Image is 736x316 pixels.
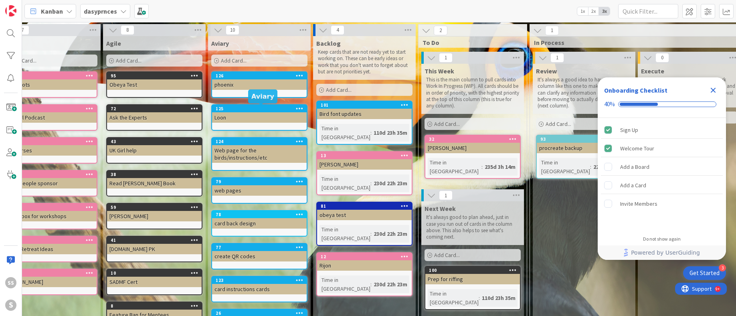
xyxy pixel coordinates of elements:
div: Ask the Experts [107,112,202,123]
div: 100 [429,267,520,273]
div: web pages [212,185,307,196]
div: 42 [2,138,97,145]
div: S [5,300,16,311]
div: 81obeya test [317,203,412,220]
div: 10SADMF Cert [107,269,202,287]
div: 41 [107,237,202,244]
a: 32[PERSON_NAME]Time in [GEOGRAPHIC_DATA]:235d 3h 14m [425,135,521,179]
div: 125Loon [212,105,307,123]
p: It's always a good idea to have a thinking column like this one to make sure that you can clarify... [538,77,631,109]
div: Time in [GEOGRAPHIC_DATA] [319,225,370,243]
div: 125 [216,106,307,111]
div: 12 [317,253,412,260]
div: 10 [107,269,202,277]
p: This is the main column to pull cards into Work In Progress (WIP). All cards should be in order o... [426,77,519,109]
div: 41[DOMAIN_NAME] PK [107,237,202,254]
div: 101 [317,101,412,109]
div: 124 [216,139,307,144]
div: Invite Members [620,199,657,209]
div: Invite Members is incomplete. [601,195,723,213]
span: 1 [545,26,559,35]
div: 43 [111,139,202,144]
span: : [370,179,372,188]
div: SADMF Cert [107,277,202,287]
div: 81 [321,203,412,209]
div: 16 [6,237,97,243]
div: 230d 22h 23m [372,229,409,238]
div: 51 [2,171,97,178]
span: 4 [331,25,344,35]
div: 43UK Girl help [107,138,202,156]
div: Obeya Test [107,79,202,90]
div: 77 [216,245,307,250]
div: 10 [111,270,202,276]
div: 100Prep for riffing [425,267,520,284]
div: 75 [2,72,97,79]
div: [PERSON_NAME] [107,211,202,221]
div: 123card instructions cards [212,277,307,294]
span: This Week [425,67,454,75]
div: headshots [2,79,97,90]
div: Time in [GEOGRAPHIC_DATA] [319,174,370,192]
div: 126phoenix [212,72,307,90]
div: 93procreate backup [537,136,631,153]
a: 81obeya testTime in [GEOGRAPHIC_DATA]:230d 22h 23m [316,202,412,246]
span: Review [536,67,557,75]
span: : [370,280,372,289]
div: Checklist progress: 40% [604,101,720,108]
div: 123 [212,277,307,284]
a: 59[PERSON_NAME] [106,203,202,229]
img: Visit kanbanzone.com [5,5,16,16]
div: 9+ [40,3,44,10]
div: Asia Girl Podcast [2,112,97,123]
div: 101 [321,102,412,108]
div: 41 [111,237,202,243]
div: 3 [719,264,726,271]
span: 1 [439,53,453,63]
span: : [481,162,483,171]
div: 126 [216,73,307,79]
div: 40% [604,101,615,108]
div: 13[PERSON_NAME] [317,152,412,170]
div: 95 [107,72,202,79]
div: 100 [425,267,520,274]
div: 16Coach Retreat Ideas [2,237,97,254]
div: 77create QR codes [212,244,307,261]
div: Prep for riffing [425,274,520,284]
span: 1 [550,53,564,63]
a: 13[PERSON_NAME]Time in [GEOGRAPHIC_DATA]:230d 22h 23m [316,151,412,195]
div: 43 [107,138,202,145]
div: 125 [212,105,307,112]
div: 93 [540,136,631,142]
input: Quick Filter... [618,4,678,18]
div: Loon [212,112,307,123]
a: 77create QR codes [211,243,307,269]
div: 42PK Courses [2,138,97,156]
span: Execute [641,67,664,75]
span: : [479,294,480,302]
div: 59 [111,205,202,210]
div: 13 [317,152,412,159]
div: 51 [6,172,97,177]
div: 124Web page for the birds/instructions/etc [212,138,307,163]
div: Checklist items [598,118,726,231]
div: procreate backup [537,143,631,153]
div: Coach Retreat Ideas [2,244,97,254]
div: 14 [6,270,97,276]
div: 95Obeya Test [107,72,202,90]
div: UK Girl help [107,145,202,156]
span: 1x [577,7,588,15]
a: 124Web page for the birds/instructions/etc [211,137,307,171]
div: phoenix [212,79,307,90]
span: Aviary [211,39,229,47]
div: 13 [321,153,412,158]
div: [PERSON_NAME] [317,159,412,170]
div: 75 [6,73,97,79]
div: 24 [2,204,97,211]
div: Rijon [317,260,412,271]
span: Add Card... [434,120,460,128]
div: 235d 3h 14m [483,162,518,171]
div: 31 [2,105,97,112]
div: Add a Board is incomplete. [601,158,723,176]
div: Bird font updates [317,109,412,119]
